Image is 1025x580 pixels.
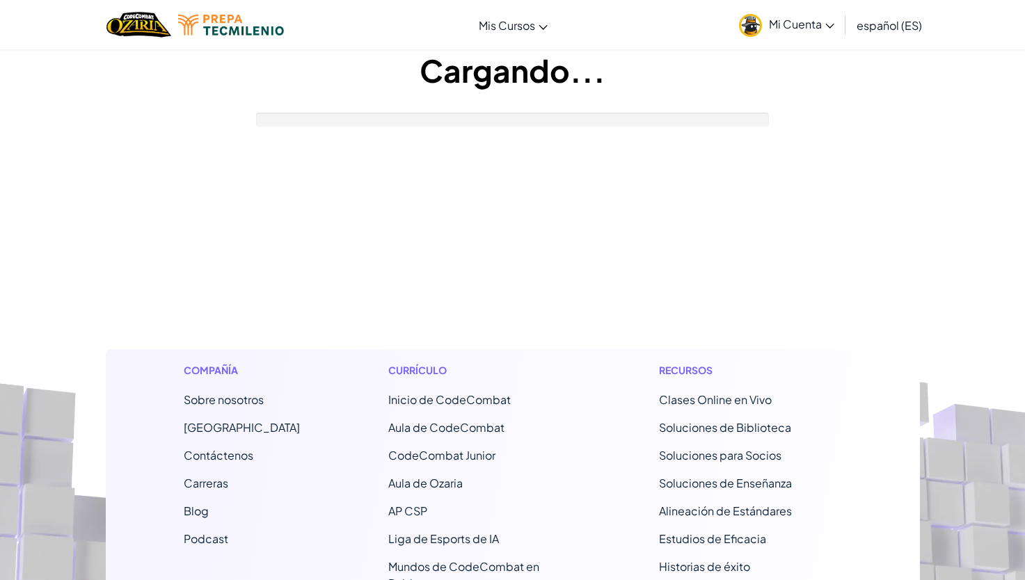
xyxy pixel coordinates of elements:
h1: Recursos [659,363,842,378]
a: Soluciones para Socios [659,448,781,462]
a: Logotipo de Ozaria by CodeCombat [106,10,171,39]
a: Estudios de Eficacia [659,531,766,546]
a: Aula de CodeCombat [388,420,504,435]
h1: Currículo [388,363,571,378]
a: Sobre nosotros [184,392,264,407]
a: Mis Cursos [472,6,555,44]
a: Carreras [184,476,228,490]
h1: Compañía [184,363,300,378]
a: Podcast [184,531,228,546]
a: español (ES) [850,6,929,44]
font: Inicio de CodeCombat [388,392,511,407]
a: [GEOGRAPHIC_DATA] [184,420,300,435]
font: Contáctenos [184,448,253,462]
img: Hogar [106,10,171,39]
span: Mi Cuenta [769,17,834,31]
img: Logotipo de Tecmilenio [178,15,284,35]
a: Soluciones de Biblioteca [659,420,791,435]
a: AP CSP [388,504,427,518]
span: español (ES) [857,18,922,33]
a: CodeCombat Junior [388,448,495,462]
img: avatar [739,14,762,37]
a: Historias de éxito [659,559,750,574]
a: Liga de Esports de IA [388,531,499,546]
a: Clases Online en Vivo [659,392,772,407]
a: Alineación de Estándares [659,504,792,518]
a: Aula de Ozaria [388,476,463,490]
a: Blog [184,504,209,518]
span: Mis Cursos [479,18,535,33]
a: Soluciones de Enseñanza [659,476,792,490]
a: Mi Cuenta [732,3,841,47]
